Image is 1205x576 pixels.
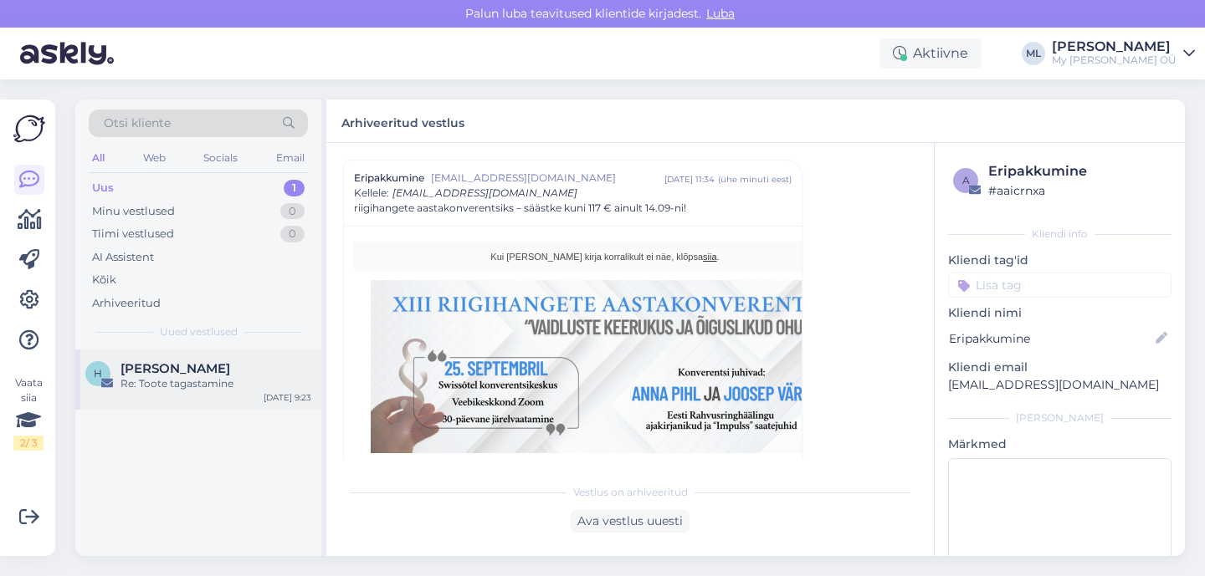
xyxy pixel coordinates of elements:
div: Ava vestlus uuesti [571,510,690,533]
p: [EMAIL_ADDRESS][DOMAIN_NAME] [948,376,1172,394]
div: Aktiivne [879,38,982,69]
div: Web [140,147,169,169]
div: [PERSON_NAME] [948,410,1172,426]
div: # aaicrnxa [988,181,1167,200]
div: 2 / 3 [13,436,44,451]
div: 0 [280,226,305,242]
span: Vestlus on arhiveeritud [573,485,688,500]
span: Kui [PERSON_NAME] kirja korralikult ei näe, klõpsa [490,252,703,262]
div: 0 [280,203,305,220]
div: 1 [284,180,305,196]
div: Re: Toote tagastamine [120,376,311,391]
div: All [89,147,108,169]
div: Minu vestlused [92,203,175,220]
input: Lisa nimi [949,329,1152,348]
div: Vaata siia [13,375,44,451]
div: [DATE] 9:23 [264,391,311,404]
div: [PERSON_NAME] [1052,40,1177,54]
div: Kõik [92,272,116,288]
span: a [962,174,970,186]
p: Kliendi email [948,359,1172,376]
p: Kliendi tag'id [948,252,1172,269]
div: Uus [92,180,114,196]
p: . [371,250,839,263]
span: [EMAIL_ADDRESS][DOMAIN_NAME] [392,186,577,199]
label: Arhiveeritud vestlus [341,110,464,132]
div: AI Assistent [92,249,154,266]
span: Otsi kliente [104,115,171,132]
span: Helena Saastamoinen [120,361,230,376]
img: Askly Logo [13,113,45,145]
div: Kliendi info [948,227,1172,242]
div: My [PERSON_NAME] OÜ [1052,54,1177,67]
div: Eripakkumine [988,161,1167,181]
div: Arhiveeritud [92,295,161,312]
span: Luba [701,6,740,21]
span: Uued vestlused [160,324,238,339]
div: Email [273,147,308,169]
a: siia [703,252,717,262]
span: H [94,367,102,380]
div: ( ühe minuti eest ) [718,173,792,186]
div: Tiimi vestlused [92,226,174,242]
span: Kellele : [354,186,389,199]
span: Eripakkumine [354,171,424,186]
p: Kliendi nimi [948,304,1172,322]
div: [DATE] 11:34 [664,173,715,186]
p: Märkmed [948,436,1172,453]
div: Socials [200,147,241,169]
input: Lisa tag [948,273,1172,298]
span: riigihangete aastakonverentsiks – säästke kuni 117 € ainult 14.09-ni! [354,201,686,216]
div: ML [1022,42,1045,65]
span: [EMAIL_ADDRESS][DOMAIN_NAME] [431,171,664,186]
a: [PERSON_NAME]My [PERSON_NAME] OÜ [1052,40,1195,67]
